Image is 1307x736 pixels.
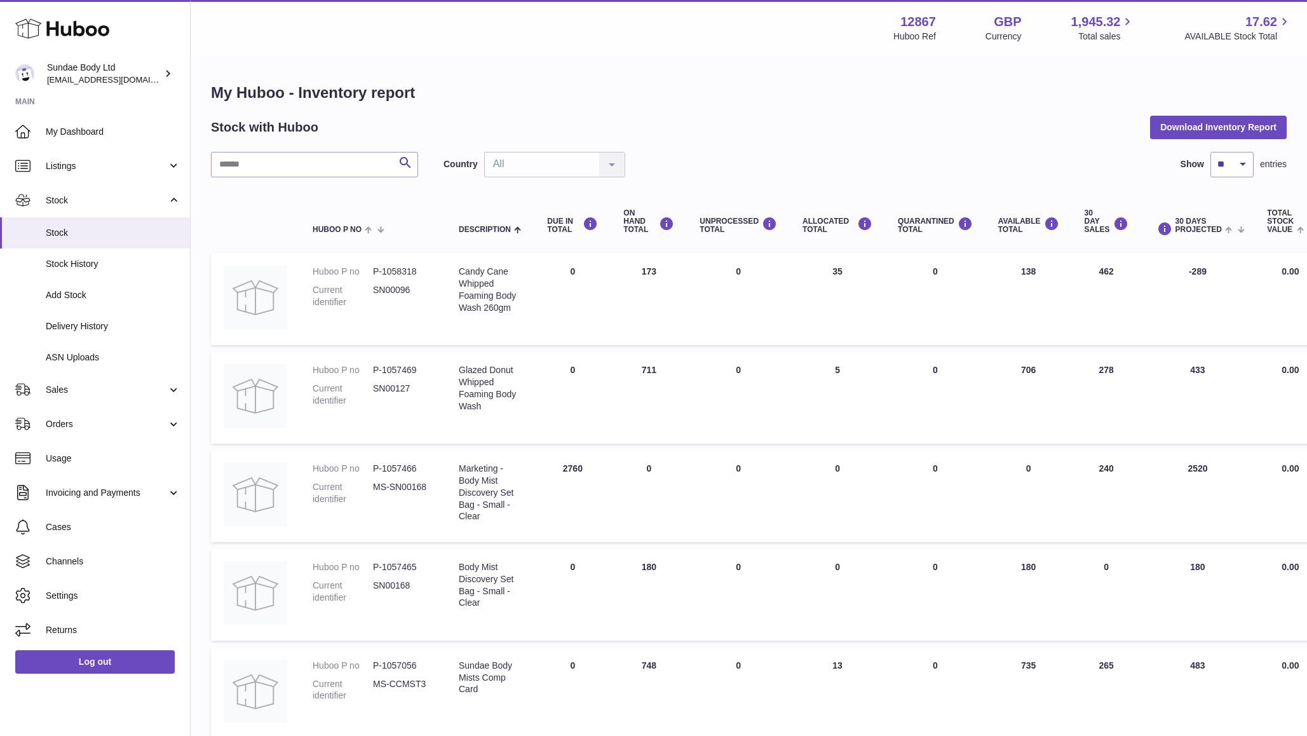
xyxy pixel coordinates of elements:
td: 711 [611,351,687,444]
div: Currency [985,31,1022,43]
span: AVAILABLE Stock Total [1184,31,1292,43]
span: entries [1260,158,1287,170]
div: AVAILABLE Total [998,217,1059,234]
dd: P-1057465 [373,561,433,573]
td: 0 [611,450,687,542]
span: Channels [46,555,180,568]
td: 240 [1072,450,1141,542]
dd: P-1057056 [373,660,433,672]
dd: MS-SN00168 [373,481,433,505]
td: 0 [1072,549,1141,641]
div: Sundae Body Ltd [47,62,161,86]
td: 0 [687,450,790,542]
td: 706 [985,351,1072,444]
div: ALLOCATED Total [802,217,872,234]
span: 30 DAYS PROJECTED [1175,217,1222,234]
span: 0.00 [1282,562,1299,572]
span: 0.00 [1282,365,1299,375]
td: 173 [611,253,687,345]
dt: Current identifier [313,678,373,702]
td: -289 [1141,253,1255,345]
td: 0 [985,450,1072,542]
td: 278 [1072,351,1141,444]
label: Show [1181,158,1204,170]
dd: SN00127 [373,383,433,407]
span: Listings [46,160,167,172]
span: Description [459,226,511,234]
td: 433 [1141,351,1255,444]
dd: P-1057469 [373,364,433,376]
div: ON HAND Total [623,209,674,235]
span: 0 [933,562,938,572]
span: Sales [46,384,167,396]
div: UNPROCESSED Total [700,217,777,234]
div: Body Mist Discovery Set Bag - Small - Clear [459,561,522,610]
span: Add Stock [46,289,180,301]
div: Huboo Ref [893,31,936,43]
span: My Dashboard [46,126,180,138]
dt: Huboo P no [313,266,373,278]
a: 1,945.32 Total sales [1071,13,1135,43]
td: 180 [985,549,1072,641]
div: QUARANTINED Total [898,217,973,234]
span: Orders [46,418,167,430]
h1: My Huboo - Inventory report [211,83,1287,103]
dd: SN00096 [373,284,433,308]
span: Returns [46,624,180,636]
span: Huboo P no [313,226,362,234]
img: product image [224,660,287,723]
div: DUE IN TOTAL [547,217,598,234]
span: Invoicing and Payments [46,487,167,499]
span: Stock History [46,258,180,270]
span: Total stock value [1267,209,1294,235]
span: 0.00 [1282,463,1299,474]
span: Delivery History [46,320,180,332]
button: Download Inventory Report [1150,116,1287,139]
span: Usage [46,453,180,465]
span: 0 [933,365,938,375]
dt: Current identifier [313,284,373,308]
td: 0 [790,450,885,542]
img: product image [224,561,287,625]
dt: Huboo P no [313,561,373,573]
img: product image [224,364,287,428]
img: kirstie@sundaebody.com [15,64,34,83]
td: 0 [687,253,790,345]
strong: GBP [994,13,1021,31]
dt: Current identifier [313,481,373,505]
div: Marketing - Body Mist Discovery Set Bag - Small - Clear [459,463,522,522]
span: Stock [46,227,180,239]
strong: 12867 [900,13,936,31]
td: 0 [534,351,611,444]
span: 0 [933,660,938,671]
label: Country [444,158,478,170]
div: Sundae Body Mists Comp Card [459,660,522,696]
img: product image [224,463,287,526]
span: Settings [46,590,180,602]
div: Glazed Donut Whipped Foaming Body Wash [459,364,522,412]
span: 0.00 [1282,660,1299,671]
td: 35 [790,253,885,345]
dt: Huboo P no [313,463,373,475]
span: Stock [46,194,167,207]
td: 0 [534,549,611,641]
td: 0 [790,549,885,641]
div: 30 DAY SALES [1085,209,1128,235]
td: 462 [1072,253,1141,345]
td: 2760 [534,450,611,542]
td: 0 [687,351,790,444]
dt: Huboo P no [313,364,373,376]
span: 0.00 [1282,266,1299,276]
span: ASN Uploads [46,351,180,364]
td: 2520 [1141,450,1255,542]
td: 5 [790,351,885,444]
td: 138 [985,253,1072,345]
dt: Huboo P no [313,660,373,672]
span: 0 [933,463,938,474]
div: Candy Cane Whipped Foaming Body Wash 260gm [459,266,522,314]
dd: MS-CCMST3 [373,678,433,702]
td: 180 [611,549,687,641]
a: 17.62 AVAILABLE Stock Total [1184,13,1292,43]
img: product image [224,266,287,329]
td: 180 [1141,549,1255,641]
